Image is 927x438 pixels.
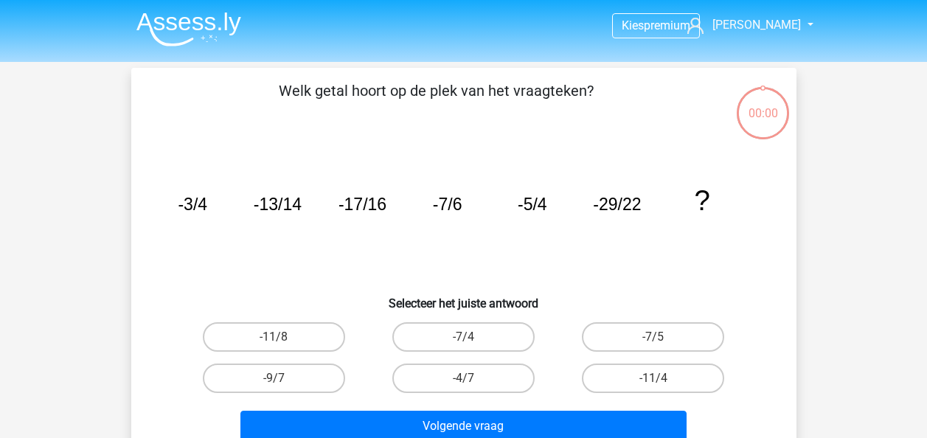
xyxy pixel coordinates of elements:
[593,195,641,214] tspan: -29/22
[203,322,345,352] label: -11/8
[253,195,301,214] tspan: -13/14
[432,195,462,214] tspan: -7/6
[392,322,535,352] label: -7/4
[582,322,724,352] label: -7/5
[694,184,709,216] tspan: ?
[392,364,535,393] label: -4/7
[155,80,718,124] p: Welk getal hoort op de plek van het vraagteken?
[613,15,699,35] a: Kiespremium
[136,12,241,46] img: Assessly
[517,195,546,214] tspan: -5/4
[622,18,644,32] span: Kies
[644,18,690,32] span: premium
[155,285,773,310] h6: Selecteer het juiste antwoord
[735,86,791,122] div: 00:00
[712,18,801,32] span: [PERSON_NAME]
[582,364,724,393] label: -11/4
[178,195,207,214] tspan: -3/4
[681,16,802,34] a: [PERSON_NAME]
[203,364,345,393] label: -9/7
[338,195,386,214] tspan: -17/16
